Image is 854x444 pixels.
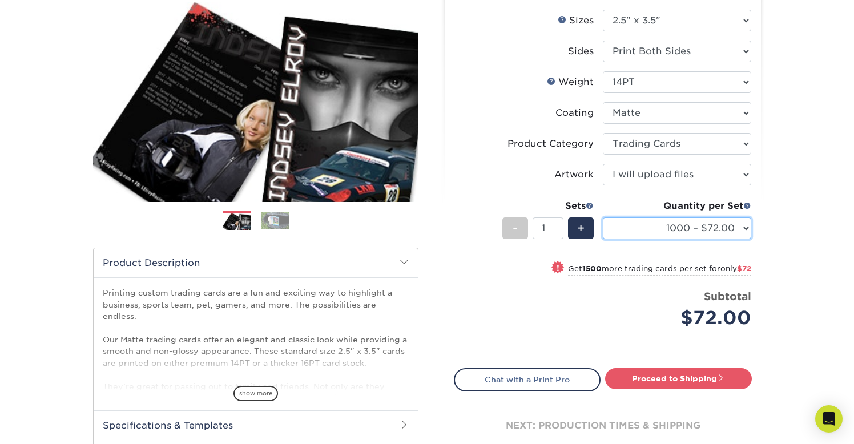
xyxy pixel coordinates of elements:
strong: 1500 [582,264,602,273]
div: $72.00 [611,304,751,332]
img: Trading Cards 01 [223,212,251,232]
span: ! [557,262,559,274]
div: Open Intercom Messenger [815,405,843,433]
span: - [513,220,518,237]
h2: Product Description [94,248,418,277]
a: Proceed to Shipping [605,368,752,389]
img: Trading Cards 02 [261,212,289,229]
small: Get more trading cards per set for [568,264,751,276]
span: show more [233,386,278,401]
strong: Subtotal [704,290,751,302]
div: Quantity per Set [603,199,751,213]
span: + [577,220,585,237]
span: $72 [737,264,751,273]
div: Sides [568,45,594,58]
div: Product Category [507,137,594,151]
a: Chat with a Print Pro [454,368,601,391]
h2: Specifications & Templates [94,410,418,440]
div: Sets [502,199,594,213]
div: Sizes [558,14,594,27]
span: only [720,264,751,273]
p: Printing custom trading cards are a fun and exciting way to highlight a business, sports team, pe... [103,287,409,438]
div: Coating [555,106,594,120]
div: Weight [547,75,594,89]
div: Artwork [554,168,594,181]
